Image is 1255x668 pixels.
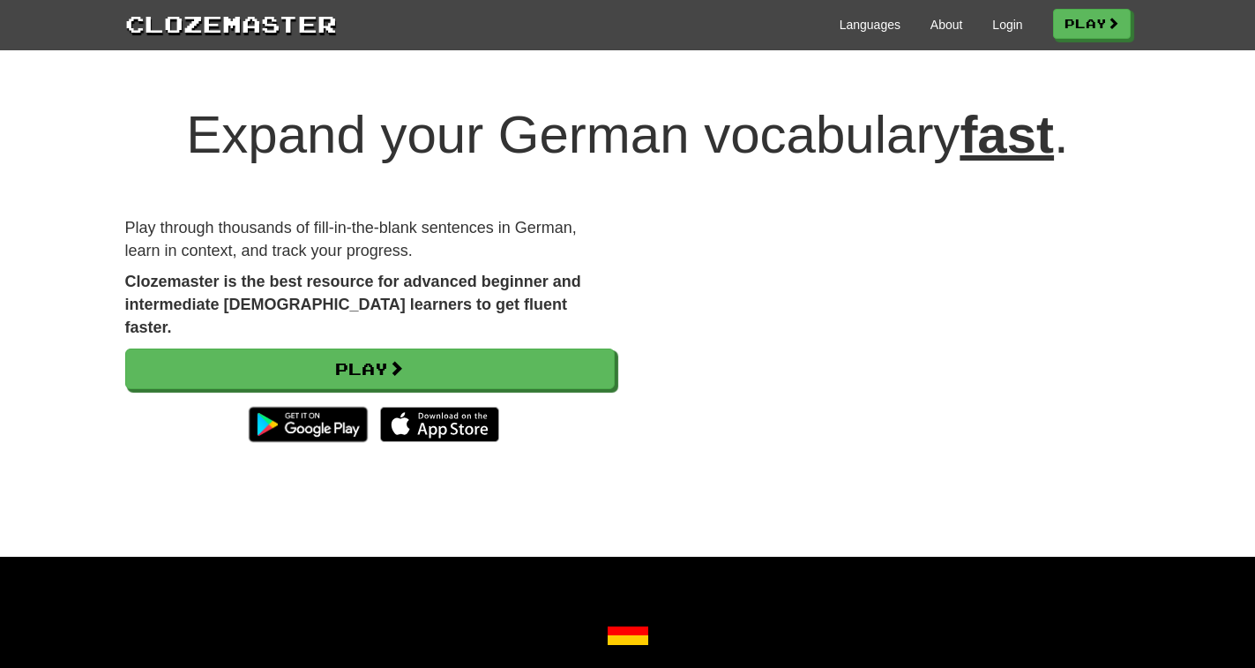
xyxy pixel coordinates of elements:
[125,273,581,335] strong: Clozemaster is the best resource for advanced beginner and intermediate [DEMOGRAPHIC_DATA] learne...
[960,105,1054,164] u: fast
[125,106,1131,164] h1: Expand your German vocabulary .
[125,7,337,40] a: Clozemaster
[125,217,615,262] p: Play through thousands of fill-in-the-blank sentences in German, learn in context, and track your...
[840,16,900,34] a: Languages
[1053,9,1131,39] a: Play
[930,16,963,34] a: About
[240,398,377,451] img: Get it on Google Play
[992,16,1022,34] a: Login
[380,407,499,442] img: Download_on_the_App_Store_Badge_US-UK_135x40-25178aeef6eb6b83b96f5f2d004eda3bffbb37122de64afbaef7...
[125,349,615,389] a: Play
